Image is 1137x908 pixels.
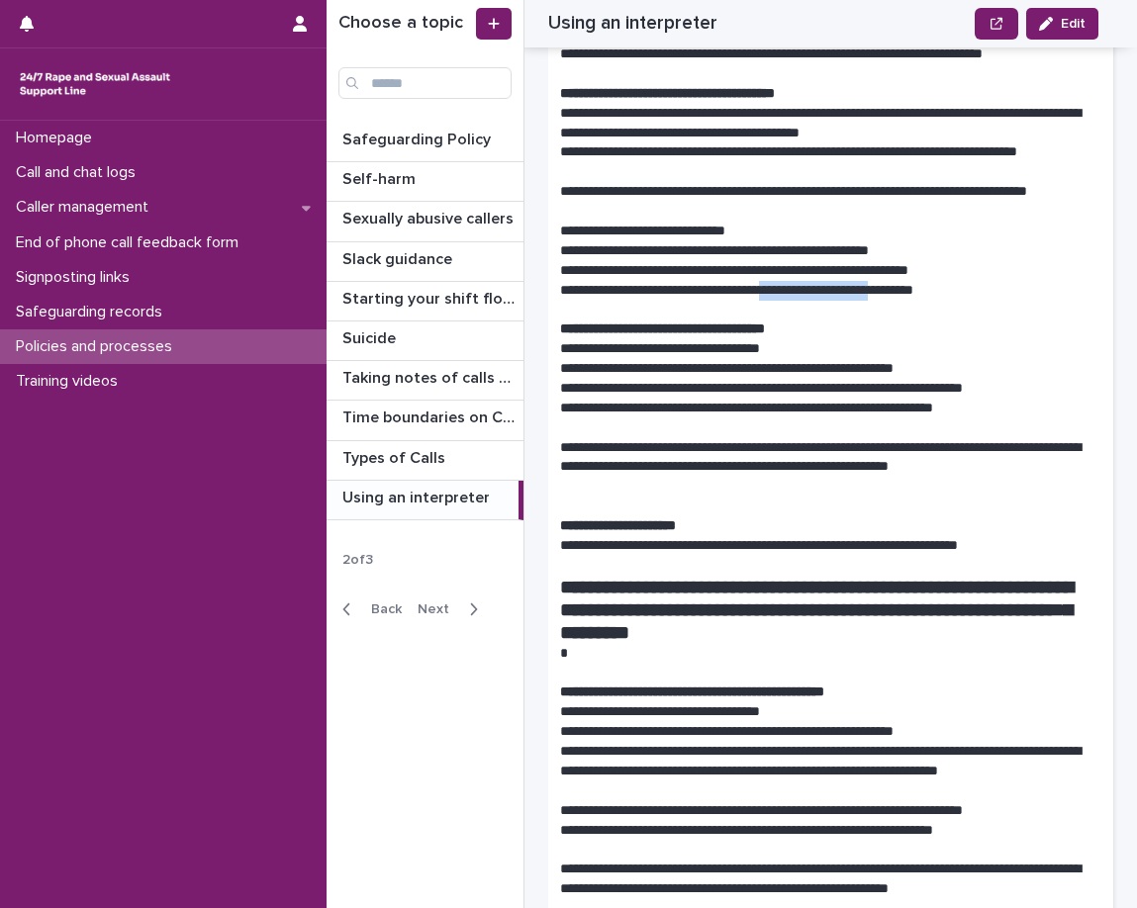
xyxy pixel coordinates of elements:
[338,13,472,35] h1: Choose a topic
[342,445,449,468] p: Types of Calls
[327,401,523,440] a: Time boundaries on Calls and ChatsTime boundaries on Calls and Chats
[1061,17,1086,31] span: Edit
[327,481,523,520] a: Using an interpreterUsing an interpreter
[327,282,523,321] a: Starting your shift flowchartStarting your shift flowchart
[548,12,717,35] h2: Using an interpreter
[342,286,520,309] p: Starting your shift flowchart
[342,166,420,189] p: Self-harm
[327,536,389,585] p: 2 of 3
[327,162,523,202] a: Self-harmSelf-harm
[8,303,178,321] p: Safeguarding records
[8,198,164,217] p: Caller management
[327,321,523,361] a: SuicideSuicide
[327,441,523,481] a: Types of CallsTypes of Calls
[338,67,512,99] input: Search
[342,365,520,388] p: Taking notes of calls and chats
[327,361,523,401] a: Taking notes of calls and chatsTaking notes of calls and chats
[418,602,461,616] span: Next
[1026,8,1098,40] button: Edit
[8,337,188,356] p: Policies and processes
[342,325,400,348] p: Suicide
[16,64,174,104] img: rhQMoQhaT3yELyF149Cw
[410,600,494,618] button: Next
[327,242,523,282] a: Slack guidanceSlack guidance
[327,123,523,162] a: Safeguarding PolicySafeguarding Policy
[8,129,108,147] p: Homepage
[327,202,523,241] a: Sexually abusive callersSexually abusive callers
[8,268,145,287] p: Signposting links
[342,206,518,228] p: Sexually abusive callers
[342,485,494,507] p: Using an interpreter
[342,127,495,149] p: Safeguarding Policy
[359,602,402,616] span: Back
[8,163,151,182] p: Call and chat logs
[327,600,410,618] button: Back
[8,372,134,391] p: Training videos
[342,405,520,427] p: Time boundaries on Calls and Chats
[8,233,254,252] p: End of phone call feedback form
[342,246,456,269] p: Slack guidance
